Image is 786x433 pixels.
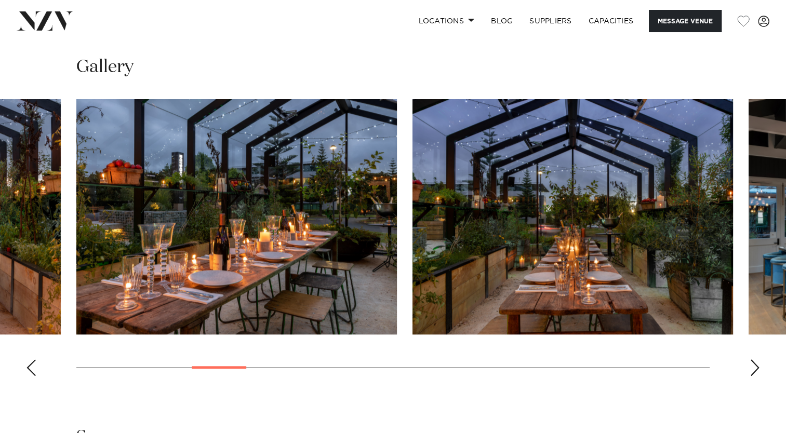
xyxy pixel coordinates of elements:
[521,10,580,32] a: SUPPLIERS
[483,10,521,32] a: BLOG
[76,99,397,334] swiper-slide: 5 / 22
[410,10,483,32] a: Locations
[17,11,73,30] img: nzv-logo.png
[580,10,642,32] a: Capacities
[76,56,134,79] h2: Gallery
[649,10,722,32] button: Message Venue
[412,99,733,334] swiper-slide: 6 / 22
